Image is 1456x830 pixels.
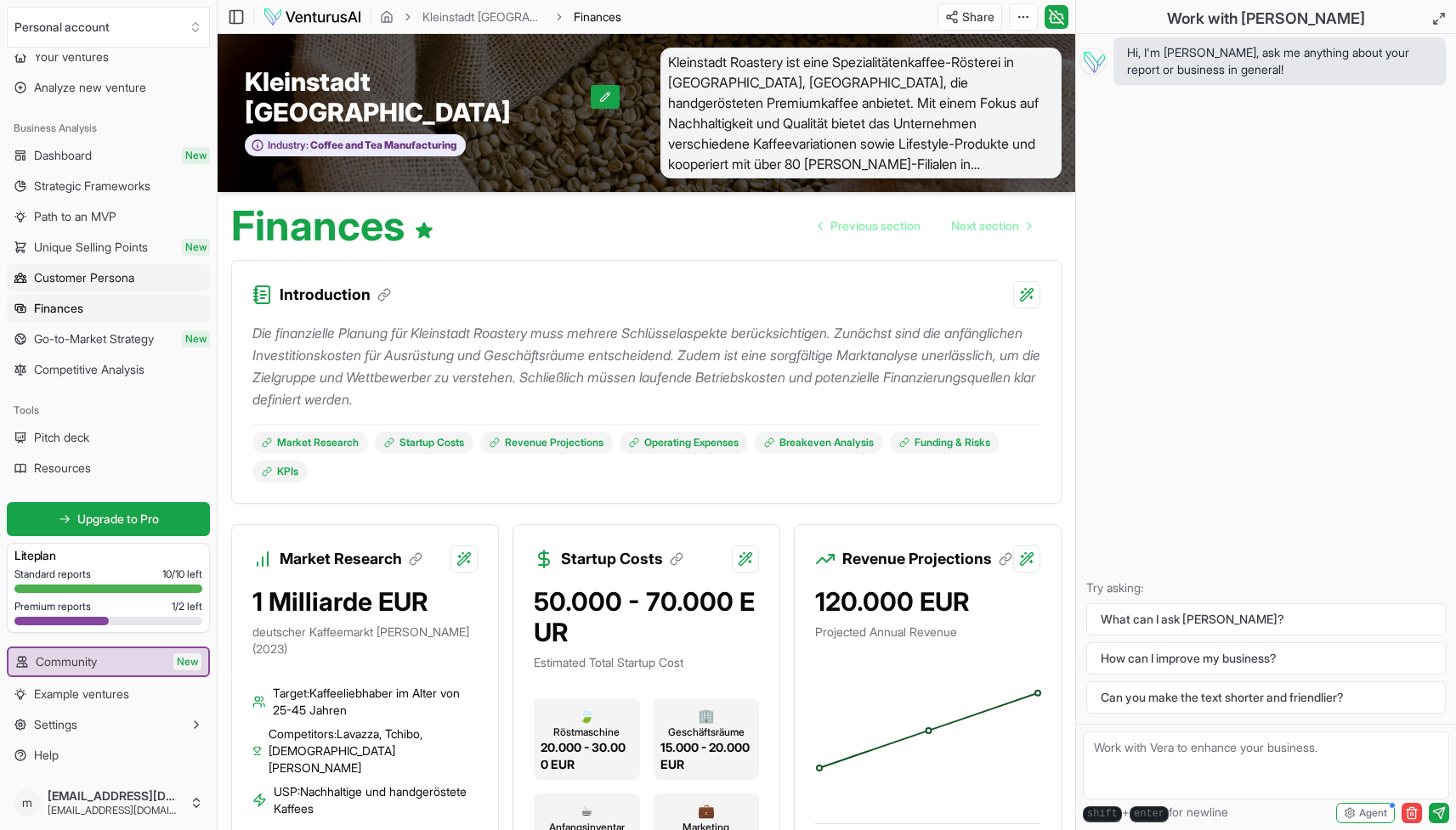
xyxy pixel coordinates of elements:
[962,8,994,25] span: Share
[34,686,129,703] span: Example ventures
[280,547,422,571] h3: Market Research
[182,330,210,347] span: New
[698,800,715,821] span: 💼
[252,460,308,483] a: KPIs
[14,567,91,581] span: Standard reports
[34,747,59,764] span: Help
[380,8,621,25] nav: breadcrumb
[815,586,1040,617] div: 120.000 EUR
[34,147,92,164] span: Dashboard
[7,397,210,424] div: Tools
[1086,579,1446,596] p: Try asking:
[173,653,201,670] span: New
[309,138,456,152] span: Coffee and Tea Manufacturing
[14,547,202,564] h3: Lite plan
[1083,804,1228,822] span: + for newline
[34,79,146,96] span: Analyze new venture
[34,269,134,286] span: Customer Persona
[1127,44,1432,78] span: Hi, I'm [PERSON_NAME], ask me anything about your report or business in general!
[581,800,592,821] span: ☕
[7,295,210,322] a: Finances
[574,8,621,25] span: Finances
[1079,48,1107,75] img: Vera
[815,624,1040,641] p: Projected Annual Revenue
[422,8,545,25] a: Kleinstadt [GEOGRAPHIC_DATA]
[14,789,41,816] span: m
[375,432,473,454] a: Startup Costs
[541,739,633,773] span: 20.000 - 30.000 EUR
[7,234,210,261] a: Unique Selling PointsNew
[574,9,621,24] span: Finances
[182,239,210,256] span: New
[48,788,183,804] span: [EMAIL_ADDRESS][DOMAIN_NAME]
[951,217,1019,234] span: Next section
[1130,806,1169,822] kbd: enter
[245,66,591,127] span: Kleinstadt [GEOGRAPHIC_DATA]
[805,209,1045,243] nav: pagination
[34,208,116,225] span: Path to an MVP
[805,209,934,243] a: Go to previous page
[480,432,613,454] a: Revenue Projections
[534,586,759,647] div: 50.000 - 70.000 EUR
[668,726,745,739] span: Geschäftsräume
[8,648,208,675] a: CommunityNew
[7,502,210,536] a: Upgrade to Pro
[182,147,210,164] span: New
[252,432,368,454] a: Market Research
[263,7,362,27] img: logo
[7,424,210,451] a: Pitch deck
[830,217,921,234] span: Previous section
[7,43,210,71] a: Your ventures
[7,356,210,383] a: Competitive Analysis
[14,600,91,613] span: Premium reports
[938,209,1045,243] a: Go to next page
[7,325,210,353] a: Go-to-Market StrategyNew
[252,624,478,658] p: deutscher Kaffeemarkt [PERSON_NAME] (2023)
[1336,803,1395,823] button: Agent
[698,705,715,726] span: 🏢
[7,115,210,142] div: Business Analysis
[162,567,202,581] span: 10 / 10 left
[34,300,83,317] span: Finances
[620,432,748,454] a: Operating Expenses
[660,739,753,773] span: 15.000 - 20.000 EUR
[245,134,466,157] button: Industry:Coffee and Tea Manufacturing
[842,547,1012,571] h3: Revenue Projections
[890,432,1000,454] a: Funding & Risks
[7,172,210,200] a: Strategic Frameworks
[34,460,91,477] span: Resources
[7,711,210,738] button: Settings
[34,361,144,378] span: Competitive Analysis
[77,511,159,528] span: Upgrade to Pro
[34,239,148,256] span: Unique Selling Points
[36,653,97,670] span: Community
[561,547,683,571] h3: Startup Costs
[7,7,210,48] button: Select an organization
[273,685,478,719] span: Target: Kaffeeliebhaber im Alter von 25-45 Jahren
[7,264,210,291] a: Customer Persona
[34,178,150,195] span: Strategic Frameworks
[534,654,759,671] p: Estimated Total Startup Cost
[553,726,620,739] span: Röstmaschine
[252,322,1040,410] p: Die finanzielle Planung für Kleinstadt Roastery muss mehrere Schlüsselaspekte berücksichtigen. Zu...
[172,600,202,613] span: 1 / 2 left
[268,138,309,152] span: Industry:
[7,142,210,169] a: DashboardNew
[48,804,183,817] span: [EMAIL_ADDRESS][DOMAIN_NAME]
[1086,603,1446,635] button: What can I ask [PERSON_NAME]?
[34,330,154,347] span: Go-to-Market Strategy
[7,455,210,482] a: Resources
[755,432,883,454] a: Breakeven Analysis
[252,586,478,617] div: 1 Milliarde EUR
[7,680,210,708] a: Example ventures
[1083,806,1122,822] kbd: shift
[34,429,89,446] span: Pitch deck
[34,48,109,65] span: Your ventures
[1086,681,1446,714] button: Can you make the text shorter and friendlier?
[280,283,391,307] h3: Introduction
[231,206,434,246] h1: Finances
[274,783,478,817] span: USP: Nachhaltige und handgeröstete Kaffees
[7,782,210,823] button: m[EMAIL_ADDRESS][DOMAIN_NAME][EMAIL_ADDRESS][DOMAIN_NAME]
[7,74,210,101] a: Analyze new venture
[7,203,210,230] a: Path to an MVP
